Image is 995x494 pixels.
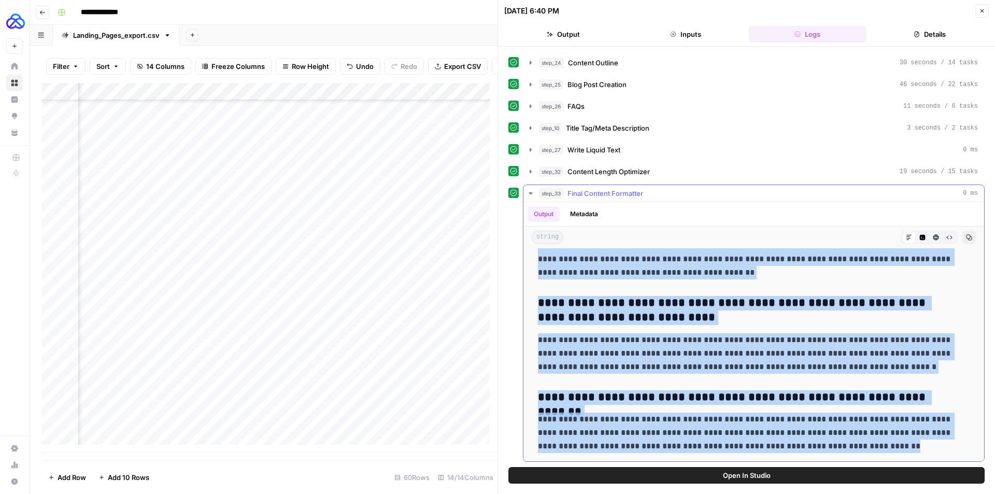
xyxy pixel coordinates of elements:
[871,26,989,43] button: Details
[6,91,23,108] a: Insights
[504,6,559,16] div: [DATE] 6:40 PM
[567,166,650,177] span: Content Length Optimizer
[6,457,23,473] a: Usage
[195,58,272,75] button: Freeze Columns
[567,101,585,111] span: FAQs
[523,76,984,93] button: 46 seconds / 22 tasks
[6,75,23,91] a: Browse
[539,58,564,68] span: step_24
[390,469,434,486] div: 60 Rows
[567,79,627,90] span: Blog Post Creation
[900,80,978,89] span: 46 seconds / 22 tasks
[532,231,563,244] span: string
[900,58,978,67] span: 30 seconds / 14 tasks
[723,470,771,481] span: Open In Studio
[356,61,374,72] span: Undo
[523,163,984,180] button: 19 seconds / 15 tasks
[539,188,563,199] span: step_33
[6,58,23,75] a: Home
[567,145,620,155] span: Write Liquid Text
[523,202,984,461] div: 0 ms
[211,61,265,72] span: Freeze Columns
[539,145,563,155] span: step_27
[73,30,160,40] div: Landing_Pages_export.csv
[523,98,984,115] button: 11 seconds / 6 tasks
[146,61,184,72] span: 14 Columns
[963,145,978,154] span: 0 ms
[434,469,497,486] div: 14/14 Columns
[567,188,643,199] span: Final Content Formatter
[903,102,978,111] span: 11 seconds / 6 tasks
[564,206,604,222] button: Metadata
[6,8,23,34] button: Workspace: AUQ
[568,58,618,68] span: Content Outline
[276,58,336,75] button: Row Height
[539,101,563,111] span: step_26
[749,26,867,43] button: Logs
[92,469,155,486] button: Add 10 Rows
[900,167,978,176] span: 19 seconds / 15 tasks
[6,473,23,490] button: Help + Support
[292,61,329,72] span: Row Height
[53,25,180,46] a: Landing_Pages_export.csv
[523,185,984,202] button: 0 ms
[539,123,562,133] span: step_10
[539,166,563,177] span: step_32
[444,61,481,72] span: Export CSV
[428,58,488,75] button: Export CSV
[130,58,191,75] button: 14 Columns
[566,123,649,133] span: Title Tag/Meta Description
[539,79,563,90] span: step_25
[6,440,23,457] a: Settings
[6,124,23,141] a: Your Data
[6,12,25,31] img: AUQ Logo
[42,469,92,486] button: Add Row
[90,58,126,75] button: Sort
[58,472,86,483] span: Add Row
[528,206,560,222] button: Output
[53,61,69,72] span: Filter
[401,61,417,72] span: Redo
[340,58,380,75] button: Undo
[627,26,745,43] button: Inputs
[96,61,110,72] span: Sort
[963,189,978,198] span: 0 ms
[385,58,424,75] button: Redo
[6,108,23,124] a: Opportunities
[504,26,622,43] button: Output
[523,142,984,158] button: 0 ms
[108,472,149,483] span: Add 10 Rows
[523,54,984,71] button: 30 seconds / 14 tasks
[523,120,984,136] button: 3 seconds / 2 tasks
[508,467,985,484] button: Open In Studio
[46,58,86,75] button: Filter
[907,123,978,133] span: 3 seconds / 2 tasks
